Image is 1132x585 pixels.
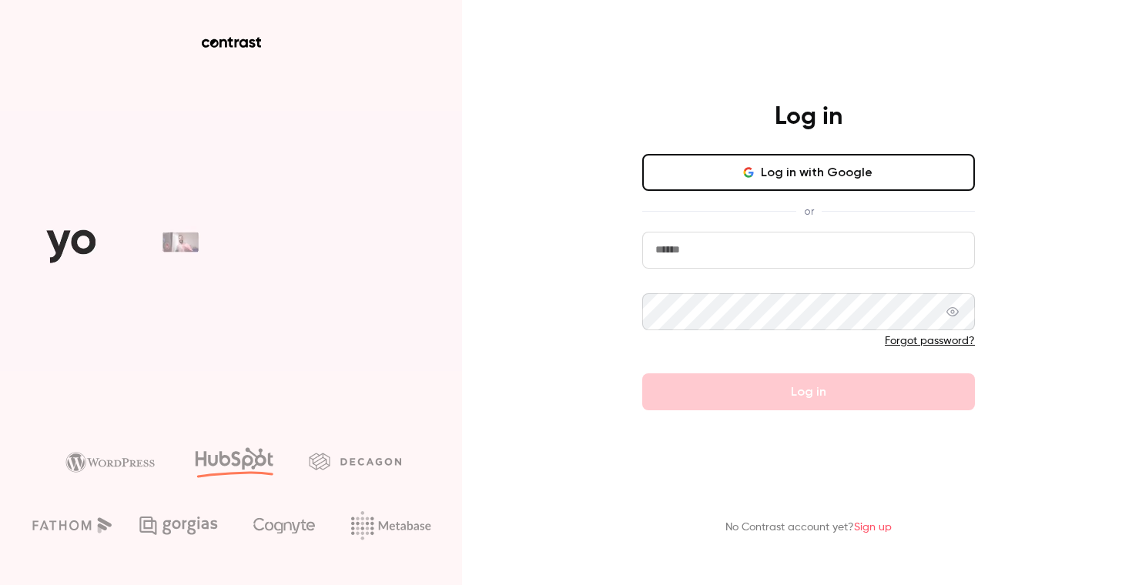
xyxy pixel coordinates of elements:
img: decagon [309,453,401,470]
span: or [796,203,822,219]
h4: Log in [775,102,842,132]
a: Sign up [854,522,892,533]
p: No Contrast account yet? [725,520,892,536]
button: Log in with Google [642,154,975,191]
a: Forgot password? [885,336,975,346]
